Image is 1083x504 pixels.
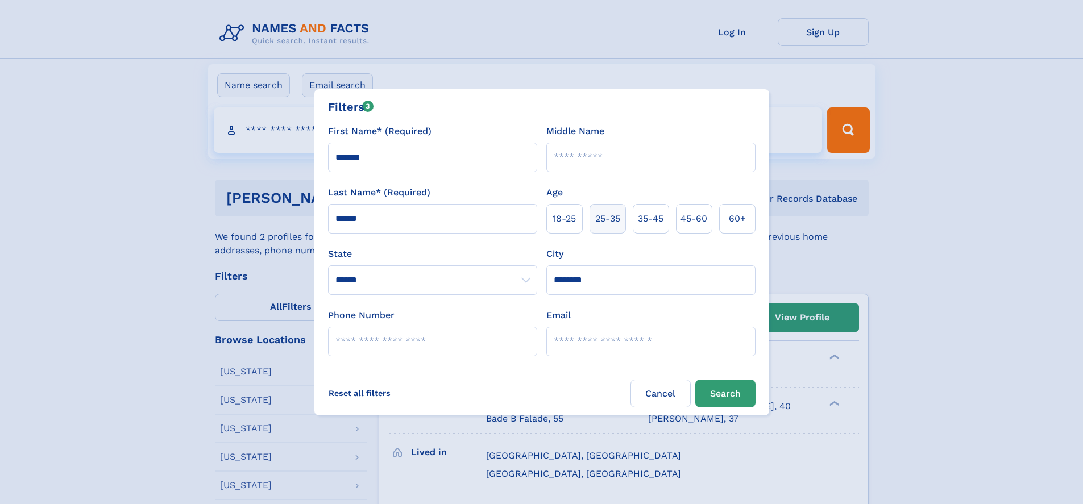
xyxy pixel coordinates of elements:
[328,247,537,261] label: State
[680,212,707,226] span: 45‑60
[595,212,620,226] span: 25‑35
[328,186,430,199] label: Last Name* (Required)
[328,309,395,322] label: Phone Number
[630,380,691,407] label: Cancel
[546,309,571,322] label: Email
[638,212,663,226] span: 35‑45
[729,212,746,226] span: 60+
[328,124,431,138] label: First Name* (Required)
[546,124,604,138] label: Middle Name
[321,380,398,407] label: Reset all filters
[328,98,374,115] div: Filters
[546,247,563,261] label: City
[695,380,756,407] button: Search
[553,212,576,226] span: 18‑25
[546,186,563,199] label: Age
